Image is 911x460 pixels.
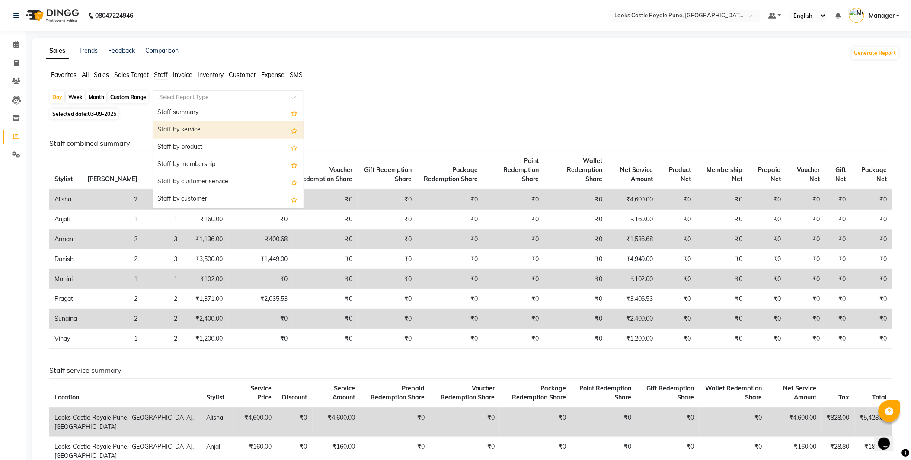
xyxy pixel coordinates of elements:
[228,329,293,349] td: ₹0
[758,166,781,183] span: Prepaid Net
[82,309,143,329] td: 2
[143,329,182,349] td: 2
[696,309,748,329] td: ₹0
[647,384,694,401] span: Gift Redemption Share
[82,249,143,269] td: 2
[786,329,825,349] td: ₹0
[154,71,168,79] span: Staff
[607,189,658,210] td: ₹4,600.00
[49,210,82,230] td: Anjali
[544,309,607,329] td: ₹0
[658,289,696,309] td: ₹0
[86,91,106,103] div: Month
[483,249,544,269] td: ₹0
[786,189,825,210] td: ₹0
[49,408,201,437] td: Looks Castle Royale Pune, [GEOGRAPHIC_DATA], [GEOGRAPHIC_DATA]
[607,289,658,309] td: ₹3,406.53
[293,329,358,349] td: ₹0
[417,329,483,349] td: ₹0
[332,384,355,401] span: Service Amount
[748,289,786,309] td: ₹0
[50,91,64,103] div: Day
[571,408,636,437] td: ₹0
[825,269,851,289] td: ₹0
[145,47,179,54] a: Comparison
[182,289,228,309] td: ₹1,371.00
[825,289,851,309] td: ₹0
[441,384,495,401] span: Voucher Redemption Share
[786,249,825,269] td: ₹0
[234,408,277,437] td: ₹4,600.00
[658,189,696,210] td: ₹0
[153,173,304,191] div: Staff by customer service
[153,156,304,173] div: Staff by membership
[786,210,825,230] td: ₹0
[669,166,691,183] span: Product Net
[696,189,748,210] td: ₹0
[293,189,358,210] td: ₹0
[228,210,293,230] td: ₹0
[291,142,297,153] span: Add this report to Favorites List
[293,210,358,230] td: ₹0
[182,329,228,349] td: ₹1,200.00
[153,104,304,121] div: Staff summary
[706,384,762,401] span: Wallet Redemption Share
[786,269,825,289] td: ₹0
[291,125,297,135] span: Add this report to Favorites List
[786,289,825,309] td: ₹0
[825,329,851,349] td: ₹0
[358,329,417,349] td: ₹0
[544,189,607,210] td: ₹0
[696,269,748,289] td: ₹0
[851,249,892,269] td: ₹0
[786,309,825,329] td: ₹0
[579,384,631,401] span: Point Redemption Share
[358,269,417,289] td: ₹0
[228,230,293,249] td: ₹400.68
[512,384,566,401] span: Package Redemption Share
[797,166,820,183] span: Voucher Net
[786,230,825,249] td: ₹0
[293,309,358,329] td: ₹0
[607,269,658,289] td: ₹102.00
[658,210,696,230] td: ₹0
[82,269,143,289] td: 1
[143,230,182,249] td: 3
[364,166,412,183] span: Gift Redemption Share
[696,329,748,349] td: ₹0
[228,289,293,309] td: ₹2,035.53
[748,230,786,249] td: ₹0
[95,3,133,28] b: 08047224946
[839,393,850,401] span: Tax
[607,309,658,329] td: ₹2,400.00
[851,309,892,329] td: ₹0
[291,194,297,204] span: Add this report to Favorites List
[607,249,658,269] td: ₹4,949.00
[825,309,851,329] td: ₹0
[173,71,192,79] span: Invoice
[636,408,700,437] td: ₹0
[748,269,786,289] td: ₹0
[261,71,284,79] span: Expense
[182,269,228,289] td: ₹102.00
[851,210,892,230] td: ₹0
[417,210,483,230] td: ₹0
[66,91,85,103] div: Week
[873,393,887,401] span: Total
[700,408,767,437] td: ₹0
[277,408,313,437] td: ₹0
[153,191,304,208] div: Staff by customer
[82,230,143,249] td: 2
[94,71,109,79] span: Sales
[143,289,182,309] td: 2
[696,249,748,269] td: ₹0
[46,43,69,59] a: Sales
[114,71,149,79] span: Sales Target
[153,139,304,156] div: Staff by product
[822,408,855,437] td: ₹828.00
[182,249,228,269] td: ₹3,500.00
[291,160,297,170] span: Add this report to Favorites List
[544,210,607,230] td: ₹0
[875,425,902,451] iframe: chat widget
[49,329,82,349] td: Vinay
